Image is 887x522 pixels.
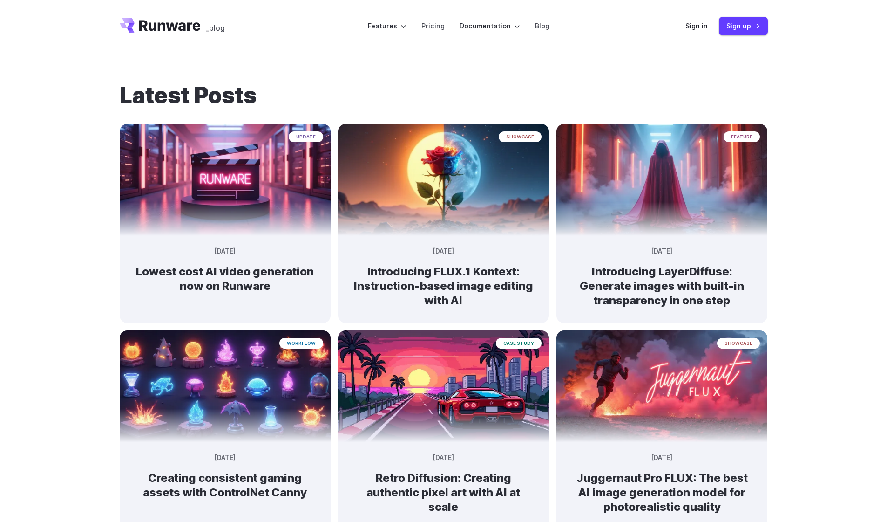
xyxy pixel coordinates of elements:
[571,264,752,308] h2: Introducing LayerDiffuse: Generate images with built-in transparency in one step
[535,21,549,31] a: Blog
[215,453,236,463] time: [DATE]
[460,21,520,31] label: Documentation
[338,228,549,323] a: Surreal rose in a desert landscape, split between day and night with the sun and moon aligned beh...
[206,18,225,33] a: _blog
[368,21,406,31] label: Features
[135,264,316,293] h2: Lowest cost AI video generation now on Runware
[289,131,323,142] span: update
[120,228,331,309] a: Neon-lit movie clapperboard with the word 'RUNWARE' in a futuristic server room update [DATE] Low...
[279,338,323,349] span: workflow
[120,18,201,33] a: Go to /
[338,124,549,236] img: Surreal rose in a desert landscape, split between day and night with the sun and moon aligned beh...
[556,330,767,442] img: creative ad image of powerful runner leaving a trail of pink smoke and sparks, speed, lights floa...
[556,228,767,323] a: A cloaked figure made entirely of bending light and heat distortion, slightly warping the scene b...
[433,453,454,463] time: [DATE]
[215,247,236,257] time: [DATE]
[120,435,331,515] a: An array of glowing, stylized elemental orbs and flames in various containers and stands, depicte...
[135,471,316,500] h2: Creating consistent gaming assets with ControlNet Canny
[338,330,549,442] img: a red sports car on a futuristic highway with a sunset and city skyline in the background, styled...
[717,338,760,349] span: showcase
[651,453,672,463] time: [DATE]
[206,24,225,32] span: _blog
[120,330,331,442] img: An array of glowing, stylized elemental orbs and flames in various containers and stands, depicte...
[724,131,760,142] span: feature
[499,131,542,142] span: showcase
[433,247,454,257] time: [DATE]
[651,247,672,257] time: [DATE]
[571,471,752,515] h2: Juggernaut Pro FLUX: The best AI image generation model for photorealistic quality
[556,124,767,236] img: A cloaked figure made entirely of bending light and heat distortion, slightly warping the scene b...
[120,124,331,236] img: Neon-lit movie clapperboard with the word 'RUNWARE' in a futuristic server room
[421,21,445,31] a: Pricing
[353,471,534,515] h2: Retro Diffusion: Creating authentic pixel art with AI at scale
[685,21,708,31] a: Sign in
[719,17,768,35] a: Sign up
[496,338,542,349] span: case study
[353,264,534,308] h2: Introducing FLUX.1 Kontext: Instruction-based image editing with AI
[120,82,768,109] h1: Latest Posts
